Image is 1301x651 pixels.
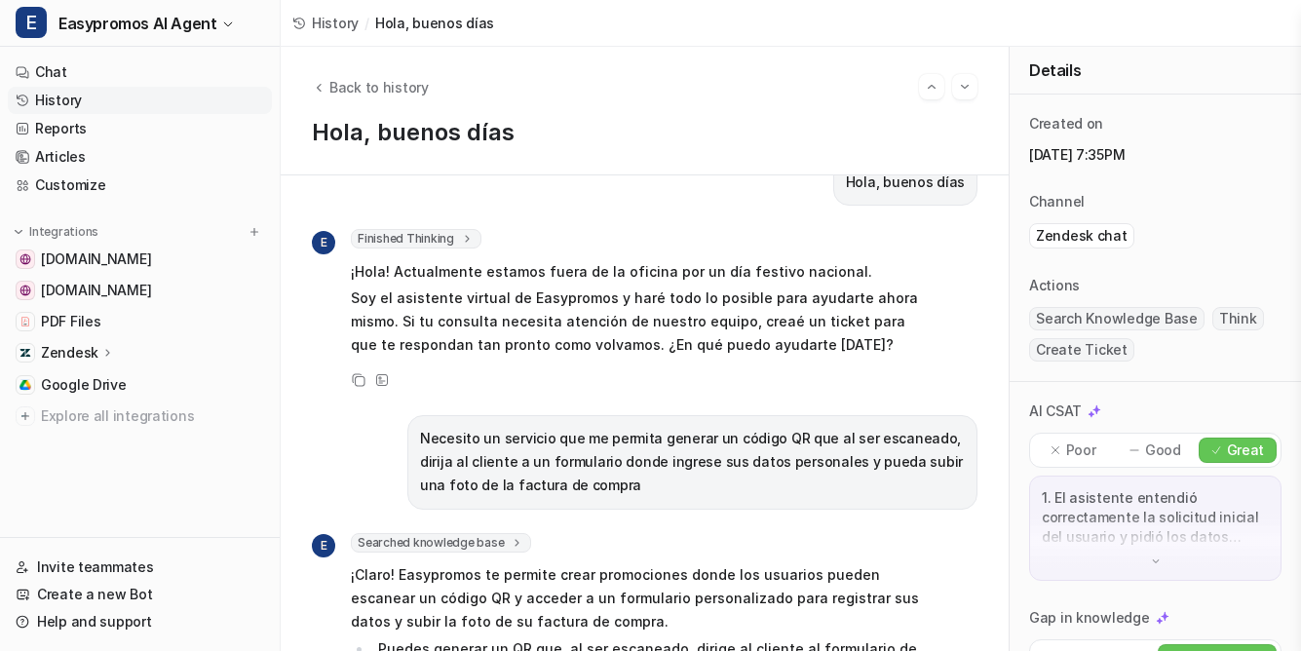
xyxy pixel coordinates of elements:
span: E [312,231,335,254]
p: AI CSAT [1029,402,1082,421]
p: Poor [1066,440,1096,460]
p: Created on [1029,114,1103,134]
a: Articles [8,143,272,171]
a: Explore all integrations [8,402,272,430]
span: [DOMAIN_NAME] [41,249,151,269]
p: Zendesk chat [1036,226,1128,246]
span: Finished Thinking [351,229,481,249]
h1: Hola, buenos días [312,119,977,147]
span: Search Knowledge Base [1029,307,1205,330]
p: Great [1227,440,1265,460]
img: Previous session [925,78,938,96]
p: Integrations [29,224,98,240]
span: Back to history [329,77,429,97]
button: Go to previous session [919,74,944,99]
a: Create a new Bot [8,581,272,608]
img: explore all integrations [16,406,35,426]
img: Next session [958,78,972,96]
span: PDF Files [41,312,100,331]
span: History [312,13,359,33]
p: ¡Hola! Actualmente estamos fuera de la oficina por un día festivo nacional. [351,260,921,284]
span: Easypromos AI Agent [58,10,216,37]
p: ¡Claro! Easypromos te permite crear promociones donde los usuarios pueden escanear un código QR y... [351,563,921,633]
img: Zendesk [19,347,31,359]
span: Explore all integrations [41,401,264,432]
a: History [292,13,359,33]
p: [DATE] 7:35PM [1029,145,1282,165]
span: Think [1212,307,1264,330]
p: Zendesk [41,343,98,363]
p: Soy el asistente virtual de Easypromos y haré todo lo posible para ayudarte ahora mismo. Si tu co... [351,287,921,357]
img: easypromos-apiref.redoc.ly [19,285,31,296]
a: easypromos-apiref.redoc.ly[DOMAIN_NAME] [8,277,272,304]
button: Back to history [312,77,429,97]
button: Integrations [8,222,104,242]
a: Chat [8,58,272,86]
img: down-arrow [1149,555,1163,568]
span: E [16,7,47,38]
img: Google Drive [19,379,31,391]
span: Google Drive [41,375,127,395]
div: Details [1010,47,1301,95]
a: Google DriveGoogle Drive [8,371,272,399]
a: Invite teammates [8,554,272,581]
a: www.easypromosapp.com[DOMAIN_NAME] [8,246,272,273]
span: [DOMAIN_NAME] [41,281,151,300]
p: Gap in knowledge [1029,608,1150,628]
span: Create Ticket [1029,338,1134,362]
p: 1. El asistente entendió correctamente la solicitud inicial del usuario y pidió los datos necesar... [1042,488,1269,547]
span: E [312,534,335,557]
a: Help and support [8,608,272,635]
img: menu_add.svg [248,225,261,239]
span: Hola, buenos días [375,13,494,33]
a: Customize [8,172,272,199]
button: Go to next session [952,74,977,99]
a: History [8,87,272,114]
a: PDF FilesPDF Files [8,308,272,335]
img: PDF Files [19,316,31,327]
span: / [364,13,369,33]
p: Channel [1029,192,1085,211]
img: www.easypromosapp.com [19,253,31,265]
img: expand menu [12,225,25,239]
p: Hola, buenos días [846,171,965,194]
a: Reports [8,115,272,142]
p: Good [1145,440,1181,460]
span: Searched knowledge base [351,533,531,553]
p: Actions [1029,276,1080,295]
p: Necesito un servicio que me permita generar un código QR que al ser escaneado, dirija al cliente ... [420,427,965,497]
